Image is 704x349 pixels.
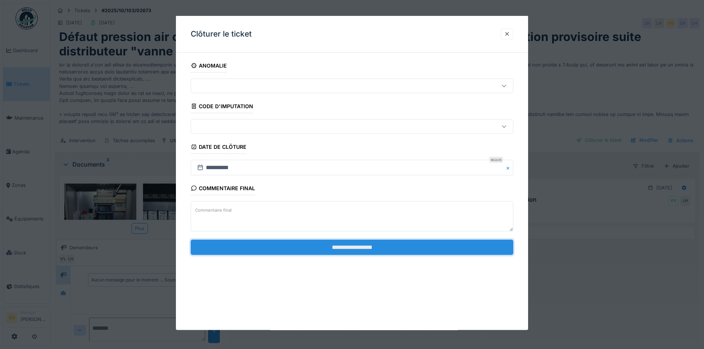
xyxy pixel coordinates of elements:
button: Close [505,160,513,175]
div: Date de clôture [191,141,246,154]
div: Anomalie [191,60,227,73]
h3: Clôturer le ticket [191,30,252,39]
div: Code d'imputation [191,101,253,113]
div: Requis [489,157,503,163]
label: Commentaire final [194,205,233,215]
div: Commentaire final [191,183,255,195]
